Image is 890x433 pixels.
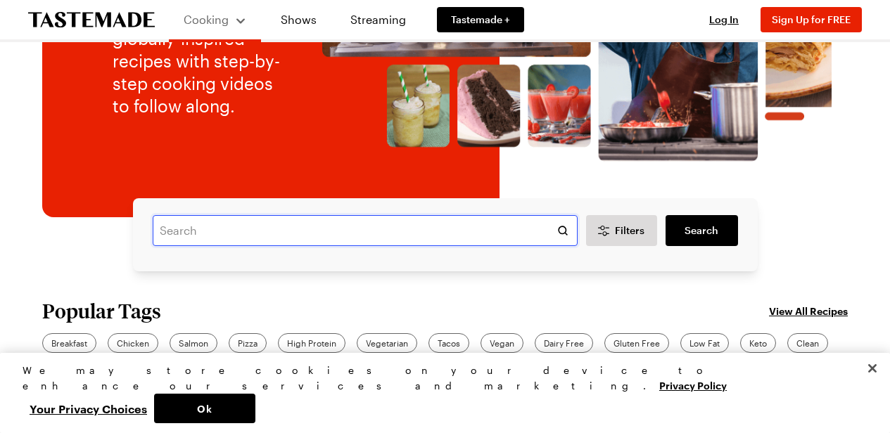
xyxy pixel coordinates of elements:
div: Privacy [23,363,856,423]
button: Close [857,353,888,384]
span: Vegan [490,337,514,349]
a: Tacos [428,333,469,353]
button: Ok [154,394,255,423]
span: Dairy Free [544,337,584,349]
span: Vegetarian [366,337,408,349]
a: Tastemade + [437,7,524,32]
a: Chicken [108,333,158,353]
button: Cooking [183,6,247,34]
a: To Tastemade Home Page [28,12,155,28]
a: Keto [740,333,776,353]
a: filters [666,215,737,246]
a: Vegan [481,333,523,353]
a: Breakfast [42,333,96,353]
a: Low Fat [680,333,729,353]
a: Clean [787,333,828,353]
span: Breakfast [51,337,87,349]
button: Sign Up for FREE [761,7,862,32]
a: More information about your privacy, opens in a new tab [659,378,727,392]
a: Pizza [229,333,267,353]
span: Search [685,224,718,238]
span: Pizza [238,337,258,349]
span: Filters [615,224,644,238]
a: High Protein [278,333,345,353]
span: Tacos [438,337,460,349]
span: Sign Up for FREE [772,13,851,25]
a: Salmon [170,333,217,353]
a: Vegetarian [357,333,417,353]
button: Your Privacy Choices [23,394,154,423]
div: We may store cookies on your device to enhance our services and marketing. [23,363,856,394]
span: Gluten Free [614,337,660,349]
button: Desktop filters [586,215,658,246]
button: Log In [696,13,752,27]
span: Clean [796,337,819,349]
span: Chicken [117,337,149,349]
a: Dairy Free [535,333,593,353]
span: Keto [749,337,767,349]
span: Cooking [184,13,229,26]
p: Check out 12,000+ globally-inspired recipes with step-by-step cooking videos to follow along. [113,5,292,117]
h2: Popular Tags [42,299,161,322]
span: High Protein [287,337,336,349]
span: Salmon [179,337,208,349]
span: Tastemade + [451,13,510,27]
a: Gluten Free [604,333,669,353]
a: View All Recipes [769,303,848,318]
span: Low Fat [689,337,720,349]
span: Log In [709,13,739,25]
